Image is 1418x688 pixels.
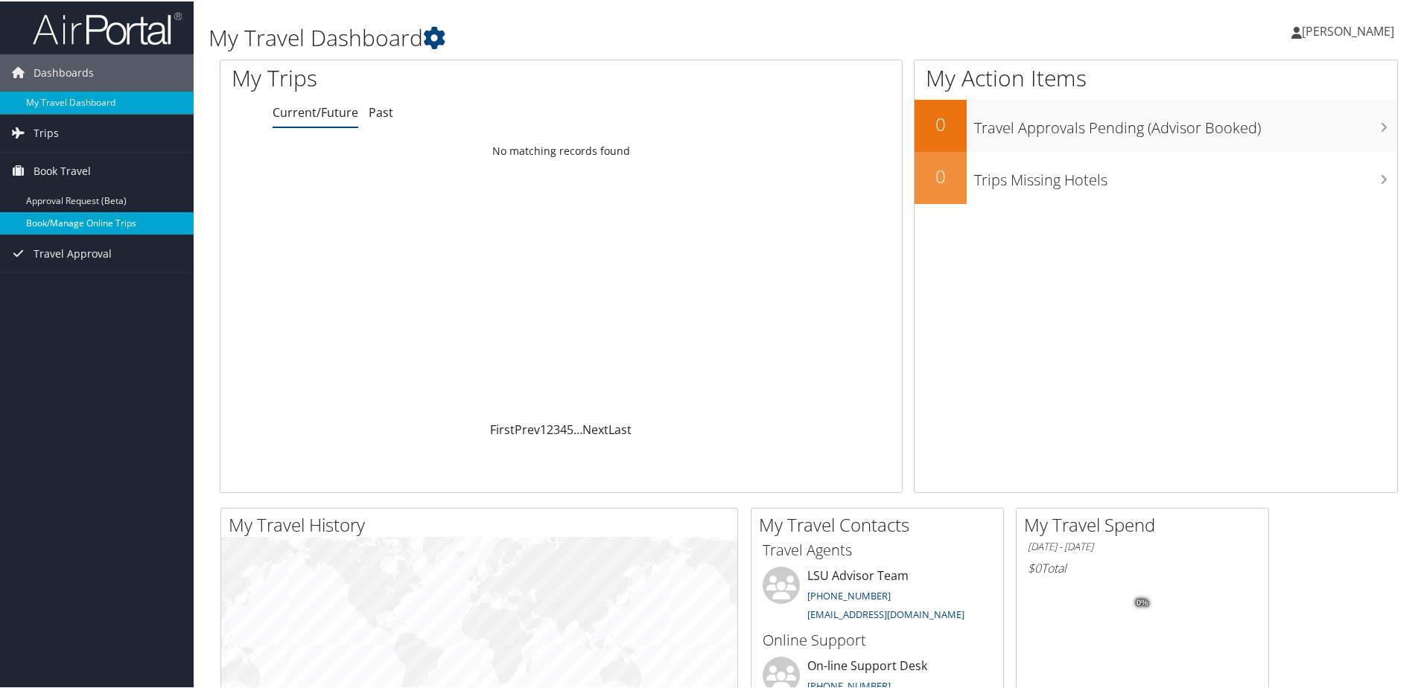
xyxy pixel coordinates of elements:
[1302,22,1394,38] span: [PERSON_NAME]
[33,10,182,45] img: airportal-logo.png
[1028,538,1257,552] h6: [DATE] - [DATE]
[763,628,992,649] h3: Online Support
[34,113,59,150] span: Trips
[915,110,967,136] h2: 0
[915,150,1397,203] a: 0Trips Missing Hotels
[755,565,999,626] li: LSU Advisor Team
[1028,558,1041,575] span: $0
[573,420,582,436] span: …
[540,420,547,436] a: 1
[763,538,992,559] h3: Travel Agents
[1291,7,1409,52] a: [PERSON_NAME]
[582,420,608,436] a: Next
[1024,511,1268,536] h2: My Travel Spend
[807,606,964,619] a: [EMAIL_ADDRESS][DOMAIN_NAME]
[560,420,567,436] a: 4
[915,61,1397,92] h1: My Action Items
[229,511,737,536] h2: My Travel History
[547,420,553,436] a: 2
[490,420,515,436] a: First
[273,103,358,119] a: Current/Future
[1028,558,1257,575] h6: Total
[34,234,112,271] span: Travel Approval
[915,162,967,188] h2: 0
[608,420,632,436] a: Last
[515,420,540,436] a: Prev
[974,161,1397,189] h3: Trips Missing Hotels
[553,420,560,436] a: 3
[34,53,94,90] span: Dashboards
[369,103,393,119] a: Past
[759,511,1003,536] h2: My Travel Contacts
[567,420,573,436] a: 5
[807,587,891,601] a: [PHONE_NUMBER]
[915,98,1397,150] a: 0Travel Approvals Pending (Advisor Booked)
[220,136,902,163] td: No matching records found
[974,109,1397,137] h3: Travel Approvals Pending (Advisor Booked)
[209,21,1009,52] h1: My Travel Dashboard
[34,151,91,188] span: Book Travel
[232,61,607,92] h1: My Trips
[1136,597,1148,606] tspan: 0%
